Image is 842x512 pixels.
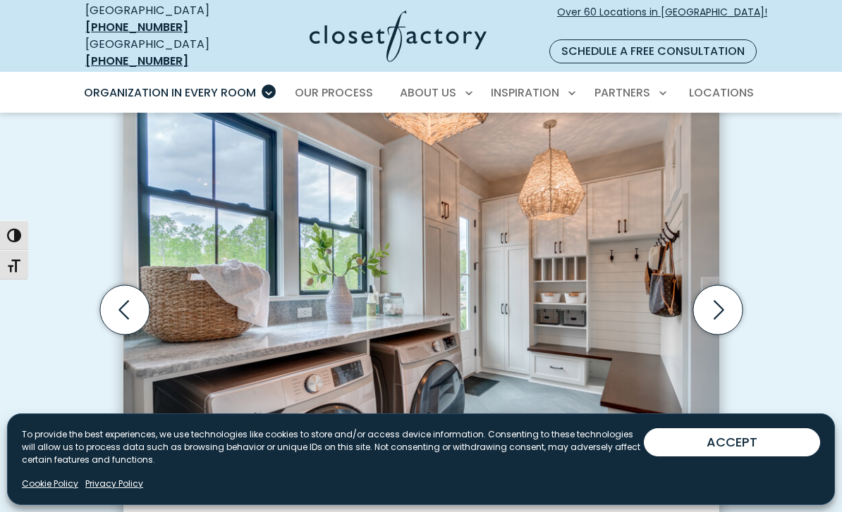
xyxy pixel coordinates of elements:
[85,477,143,490] a: Privacy Policy
[85,36,239,70] div: [GEOGRAPHIC_DATA]
[123,81,719,500] img: Custom laundry room and mudroom with folding station, built-in bench, coat hooks, and white shake...
[22,428,644,466] p: To provide the best experiences, we use technologies like cookies to store and/or access device i...
[400,85,456,101] span: About Us
[85,53,188,69] a: [PHONE_NUMBER]
[689,85,754,101] span: Locations
[84,85,256,101] span: Organization in Every Room
[549,39,757,63] a: Schedule a Free Consultation
[310,11,487,62] img: Closet Factory Logo
[491,85,559,101] span: Inspiration
[74,73,768,113] nav: Primary Menu
[644,428,820,456] button: ACCEPT
[94,280,155,340] button: Previous slide
[22,477,78,490] a: Cookie Policy
[85,19,188,35] a: [PHONE_NUMBER]
[557,5,767,35] span: Over 60 Locations in [GEOGRAPHIC_DATA]!
[688,280,748,340] button: Next slide
[85,2,239,36] div: [GEOGRAPHIC_DATA]
[295,85,373,101] span: Our Process
[594,85,650,101] span: Partners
